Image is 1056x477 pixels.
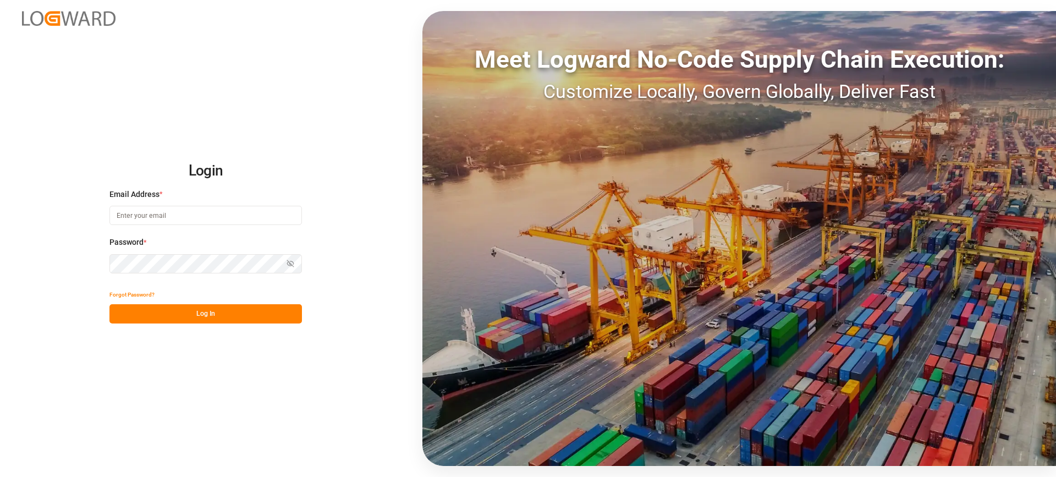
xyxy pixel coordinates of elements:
h2: Login [109,153,302,189]
input: Enter your email [109,206,302,225]
div: Meet Logward No-Code Supply Chain Execution: [422,41,1056,78]
button: Log In [109,304,302,324]
span: Password [109,237,144,248]
button: Forgot Password? [109,285,155,304]
div: Customize Locally, Govern Globally, Deliver Fast [422,78,1056,106]
span: Email Address [109,189,159,200]
img: Logward_new_orange.png [22,11,116,26]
